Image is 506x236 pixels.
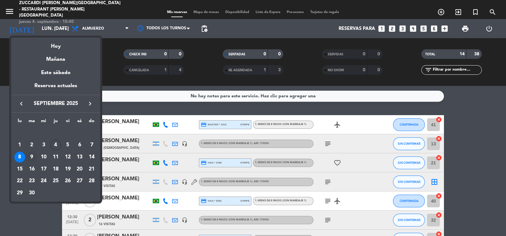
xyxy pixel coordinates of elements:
div: 27 [74,176,85,186]
div: 21 [86,164,97,175]
td: 21 de septiembre de 2025 [86,163,98,175]
div: 1 [14,140,25,150]
th: sábado [74,117,86,127]
button: keyboard_arrow_left [16,100,27,108]
button: keyboard_arrow_right [84,100,96,108]
div: 25 [50,176,61,186]
div: Este sábado [11,64,100,82]
div: 5 [62,140,73,150]
div: 18 [50,164,61,175]
div: 13 [74,152,85,163]
th: miércoles [38,117,50,127]
div: 20 [74,164,85,175]
td: 23 de septiembre de 2025 [26,175,38,187]
td: 26 de septiembre de 2025 [62,175,74,187]
td: 6 de septiembre de 2025 [74,139,86,151]
div: 7 [86,140,97,150]
td: 24 de septiembre de 2025 [38,175,50,187]
div: 14 [86,152,97,163]
th: viernes [62,117,74,127]
td: 22 de septiembre de 2025 [14,175,26,187]
div: 22 [14,176,25,186]
div: Mañana [11,51,100,64]
td: 11 de septiembre de 2025 [50,151,62,163]
div: 29 [14,188,25,198]
td: 4 de septiembre de 2025 [50,139,62,151]
th: jueves [50,117,62,127]
td: SEP. [14,127,98,139]
td: 10 de septiembre de 2025 [38,151,50,163]
div: 28 [86,176,97,186]
th: martes [26,117,38,127]
i: keyboard_arrow_left [18,100,25,108]
td: 25 de septiembre de 2025 [50,175,62,187]
div: Hoy [11,38,100,51]
div: 23 [26,176,37,186]
td: 29 de septiembre de 2025 [14,187,26,199]
div: 2 [26,140,37,150]
div: 3 [38,140,49,150]
div: 10 [38,152,49,163]
td: 7 de septiembre de 2025 [86,139,98,151]
div: 6 [74,140,85,150]
td: 13 de septiembre de 2025 [74,151,86,163]
td: 17 de septiembre de 2025 [38,163,50,175]
div: 12 [62,152,73,163]
div: 19 [62,164,73,175]
div: 4 [50,140,61,150]
div: 17 [38,164,49,175]
div: 11 [50,152,61,163]
td: 14 de septiembre de 2025 [86,151,98,163]
td: 20 de septiembre de 2025 [74,163,86,175]
div: Reservas actuales [11,82,100,95]
div: 30 [26,188,37,198]
th: lunes [14,117,26,127]
td: 8 de septiembre de 2025 [14,151,26,163]
div: 9 [26,152,37,163]
i: keyboard_arrow_right [86,100,94,108]
td: 16 de septiembre de 2025 [26,163,38,175]
div: 8 [14,152,25,163]
td: 30 de septiembre de 2025 [26,187,38,199]
div: 16 [26,164,37,175]
span: septiembre 2025 [27,100,84,108]
th: domingo [86,117,98,127]
div: 24 [38,176,49,186]
td: 18 de septiembre de 2025 [50,163,62,175]
td: 12 de septiembre de 2025 [62,151,74,163]
td: 19 de septiembre de 2025 [62,163,74,175]
td: 5 de septiembre de 2025 [62,139,74,151]
td: 15 de septiembre de 2025 [14,163,26,175]
div: 15 [14,164,25,175]
td: 1 de septiembre de 2025 [14,139,26,151]
td: 3 de septiembre de 2025 [38,139,50,151]
td: 9 de septiembre de 2025 [26,151,38,163]
td: 27 de septiembre de 2025 [74,175,86,187]
td: 2 de septiembre de 2025 [26,139,38,151]
td: 28 de septiembre de 2025 [86,175,98,187]
div: 26 [62,176,73,186]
